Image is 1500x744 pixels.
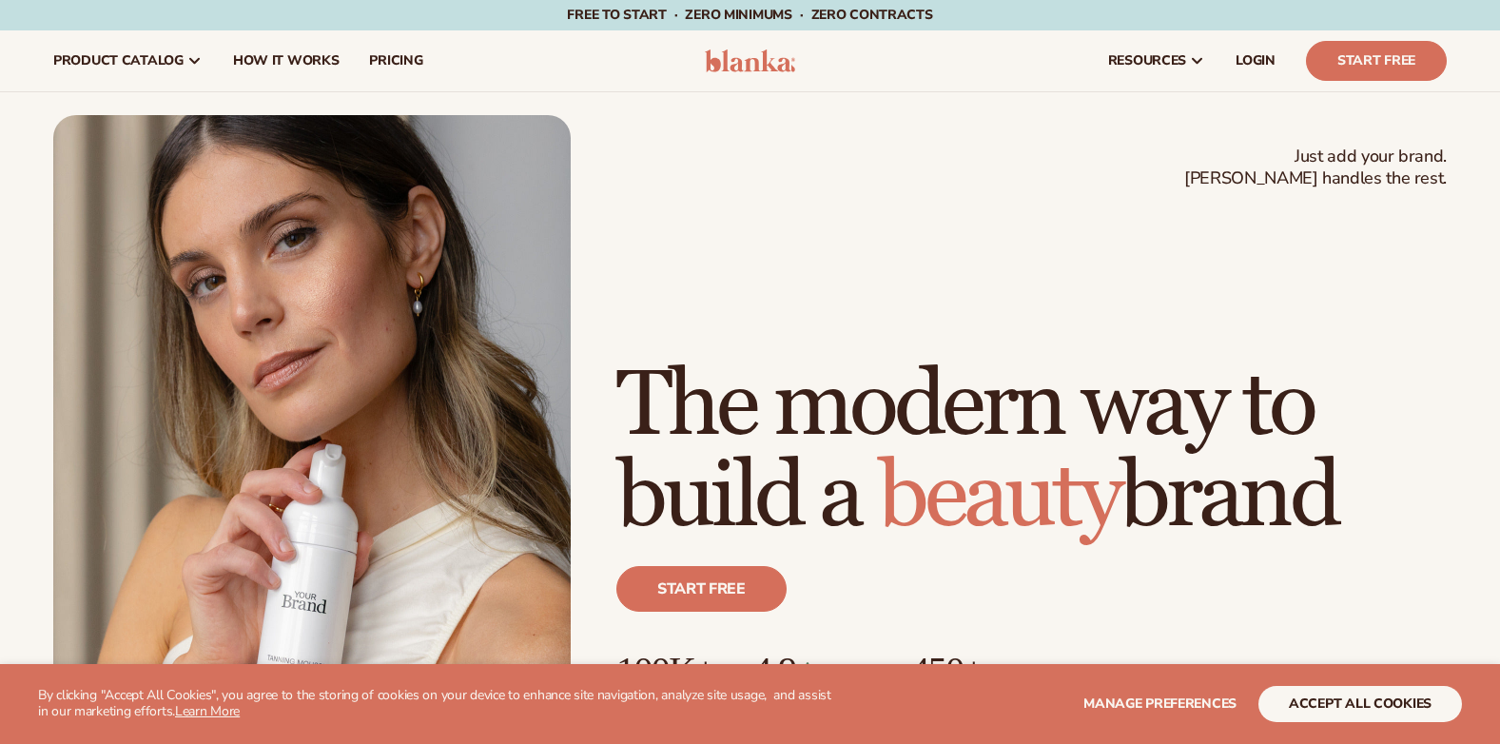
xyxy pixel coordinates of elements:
[1306,41,1447,81] a: Start Free
[567,6,932,24] span: Free to start · ZERO minimums · ZERO contracts
[910,650,1054,692] p: 450+
[38,688,839,720] p: By clicking "Accept All Cookies", you agree to the storing of cookies on your device to enhance s...
[878,441,1120,553] span: beauty
[1220,30,1291,91] a: LOGIN
[38,30,218,91] a: product catalog
[1093,30,1220,91] a: resources
[53,53,184,69] span: product catalog
[354,30,438,91] a: pricing
[1083,686,1237,722] button: Manage preferences
[1236,53,1276,69] span: LOGIN
[1184,146,1447,190] span: Just add your brand. [PERSON_NAME] handles the rest.
[175,702,240,720] a: Learn More
[616,566,787,612] a: Start free
[705,49,795,72] img: logo
[1258,686,1462,722] button: accept all cookies
[1083,695,1237,713] span: Manage preferences
[1108,53,1186,69] span: resources
[218,30,355,91] a: How It Works
[616,361,1447,543] h1: The modern way to build a brand
[233,53,340,69] span: How It Works
[752,650,872,692] p: 4.9
[369,53,422,69] span: pricing
[616,650,714,692] p: 100K+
